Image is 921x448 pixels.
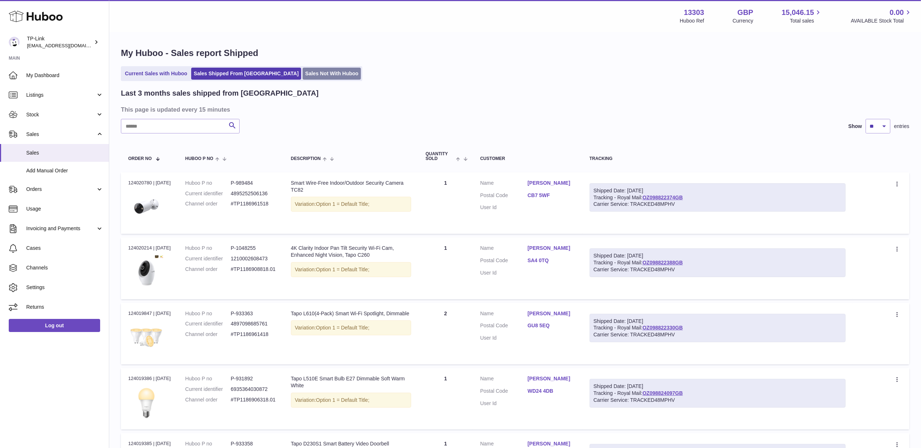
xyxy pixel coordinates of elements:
[418,303,473,364] td: 2
[480,192,528,201] dt: Postal Code
[594,318,842,325] div: Shipped Date: [DATE]
[480,269,528,276] dt: User Id
[9,37,20,48] img: internalAdmin-13303@internal.huboo.com
[231,200,276,207] dd: #TP1186961518
[291,180,411,193] div: Smart Wire-Free Indoor/Outdoor Security Camera TC82
[894,123,909,130] span: entries
[128,384,165,421] img: L510E-Overview-01_large_1586306767589j.png
[528,245,575,252] a: [PERSON_NAME]
[590,248,846,277] div: Tracking - Royal Mail:
[480,400,528,407] dt: User Id
[26,284,103,291] span: Settings
[191,68,301,80] a: Sales Shipped From [GEOGRAPHIC_DATA]
[528,257,575,264] a: SA4 0TQ
[737,8,753,17] strong: GBP
[849,123,862,130] label: Show
[590,314,846,343] div: Tracking - Royal Mail:
[26,186,96,193] span: Orders
[594,187,842,194] div: Shipped Date: [DATE]
[418,172,473,234] td: 1
[185,200,231,207] dt: Channel order
[590,379,846,408] div: Tracking - Royal Mail:
[231,180,276,187] dd: P-989484
[851,8,912,24] a: 0.00 AVAILABLE Stock Total
[231,396,276,403] dd: #TP1186906318.01
[594,252,842,259] div: Shipped Date: [DATE]
[291,440,411,447] div: Tapo D230S1 Smart Battery Video Doorbell
[231,386,276,393] dd: 6935364030872
[291,393,411,408] div: Variation:
[303,68,361,80] a: Sales Not With Huboo
[418,368,473,429] td: 1
[316,325,370,331] span: Option 1 = Default Title;
[185,396,231,403] dt: Channel order
[128,319,165,355] img: Tapo_L610_3000X3000_03_large_20220816065952w.jpg
[185,375,231,382] dt: Huboo P no
[594,331,842,338] div: Carrier Service: TRACKED48MPHV
[480,257,528,266] dt: Postal Code
[128,245,171,251] div: 124020214 | [DATE]
[185,255,231,262] dt: Current identifier
[26,92,96,99] span: Listings
[231,320,276,327] dd: 4897098685761
[528,388,575,395] a: WD24 4DB
[291,310,411,317] div: Tapo L610(4-Pack) Smart Wi-Fi Spotlight, Dimmable
[291,320,411,335] div: Variation:
[185,180,231,187] dt: Huboo P no
[27,35,93,49] div: TP-Link
[684,8,704,17] strong: 13303
[642,260,683,265] a: OZ098822388GB
[291,262,411,277] div: Variation:
[590,183,846,212] div: Tracking - Royal Mail:
[128,375,171,382] div: 124019386 | [DATE]
[480,322,528,331] dt: Postal Code
[790,17,822,24] span: Total sales
[590,156,846,161] div: Tracking
[26,205,103,212] span: Usage
[26,167,103,174] span: Add Manual Order
[185,245,231,252] dt: Huboo P no
[128,440,171,447] div: 124019385 | [DATE]
[121,105,908,113] h3: This page is updated every 15 minutes
[480,180,528,188] dt: Name
[316,397,370,403] span: Option 1 = Default Title;
[528,440,575,447] a: [PERSON_NAME]
[594,383,842,390] div: Shipped Date: [DATE]
[9,319,100,332] a: Log out
[231,245,276,252] dd: P-1048255
[185,386,231,393] dt: Current identifier
[231,310,276,317] dd: P-933363
[642,195,683,200] a: OZ098822374GB
[231,440,276,447] dd: P-933358
[128,156,152,161] span: Order No
[185,320,231,327] dt: Current identifier
[185,190,231,197] dt: Current identifier
[128,254,165,290] img: C260-littlewhite.jpg
[231,331,276,338] dd: #TP1186961418
[121,47,909,59] h1: My Huboo - Sales report Shipped
[185,156,213,161] span: Huboo P no
[480,375,528,384] dt: Name
[128,188,165,225] img: Product_Images_01_large_20240318022019h.png
[851,17,912,24] span: AVAILABLE Stock Total
[480,335,528,341] dt: User Id
[26,149,103,156] span: Sales
[26,111,96,118] span: Stock
[231,190,276,197] dd: 4895252506136
[121,88,319,98] h2: Last 3 months sales shipped from [GEOGRAPHIC_DATA]
[528,375,575,382] a: [PERSON_NAME]
[316,201,370,207] span: Option 1 = Default Title;
[594,397,842,404] div: Carrier Service: TRACKED48MPHV
[480,310,528,319] dt: Name
[26,72,103,79] span: My Dashboard
[128,180,171,186] div: 124020780 | [DATE]
[27,43,107,48] span: [EMAIL_ADDRESS][DOMAIN_NAME]
[128,310,171,317] div: 124019847 | [DATE]
[480,245,528,253] dt: Name
[594,266,842,273] div: Carrier Service: TRACKED48MPHV
[642,325,683,331] a: OZ098822330GB
[231,255,276,262] dd: 1210002608473
[291,197,411,212] div: Variation:
[528,180,575,187] a: [PERSON_NAME]
[480,388,528,396] dt: Postal Code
